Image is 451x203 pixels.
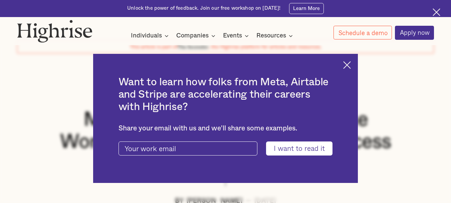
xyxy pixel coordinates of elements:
a: Learn More [289,3,324,14]
a: Schedule a demo [333,26,392,39]
div: Events [223,32,251,40]
div: Unlock the power of feedback. Join our free workshop on [DATE]! [127,5,280,12]
div: Resources [256,32,286,40]
input: Your work email [119,141,257,156]
input: I want to read it [266,141,332,156]
div: Resources [256,32,295,40]
img: Cross icon [343,61,351,69]
div: Companies [176,32,209,40]
div: Individuals [131,32,162,40]
img: Cross icon [433,8,440,16]
div: Events [223,32,242,40]
h2: Want to learn how folks from Meta, Airtable and Stripe are accelerating their careers with Highrise? [119,76,333,113]
form: current-ascender-blog-article-modal-form [119,141,333,156]
div: Individuals [131,32,171,40]
div: Share your email with us and we'll share some examples. [119,124,333,133]
img: Highrise logo [17,20,92,42]
a: Apply now [395,26,434,40]
div: Companies [176,32,217,40]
